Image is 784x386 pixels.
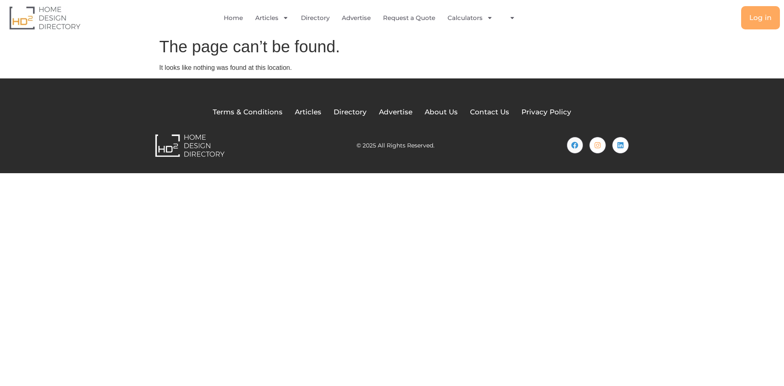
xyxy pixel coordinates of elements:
a: Privacy Policy [521,107,571,118]
a: Directory [301,9,330,27]
a: About Us [425,107,458,118]
a: Directory [334,107,367,118]
h1: The page can’t be found. [159,37,625,56]
span: Log in [749,14,772,21]
a: Advertise [379,107,412,118]
h2: © 2025 All Rights Reserved. [356,143,434,148]
a: Home [224,9,243,27]
a: Articles [255,9,289,27]
a: Request a Quote [383,9,435,27]
a: Log in [741,6,780,29]
a: Contact Us [470,107,509,118]
p: It looks like nothing was found at this location. [159,63,625,73]
a: Articles [295,107,321,118]
a: Advertise [342,9,371,27]
a: Terms & Conditions [213,107,283,118]
a: Calculators [448,9,493,27]
nav: Menu [159,9,586,27]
